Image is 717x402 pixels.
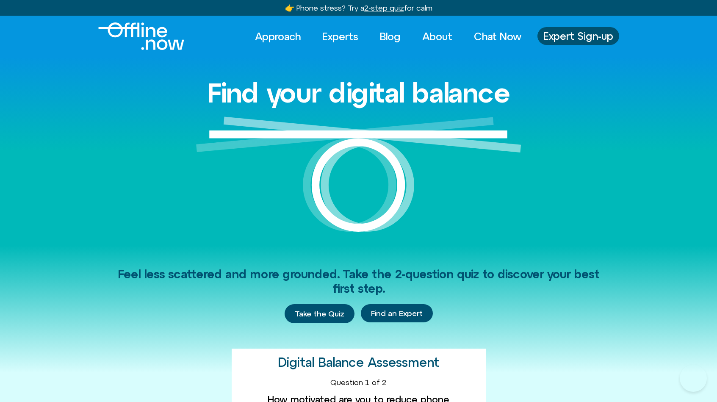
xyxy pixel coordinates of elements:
h2: Digital Balance Assessment [278,355,439,369]
a: 👉 Phone stress? Try a2-step quizfor calm [285,3,432,12]
a: Expert Sign-up [537,27,619,45]
a: Take the Quiz [285,304,354,324]
h1: Find your digital balance [207,78,510,108]
a: About [415,27,460,46]
a: Experts [315,27,366,46]
img: Graphic of a white circle with a white line balancing on top to represent balance. [196,116,521,246]
img: Offline.Now logo in white. Text of the words offline.now with a line going through the "O" [98,22,184,50]
span: Find an Expert [371,309,423,318]
a: Chat Now [466,27,529,46]
div: Find an Expert [361,304,433,324]
span: Feel less scattered and more grounded. Take the 2-question quiz to discover your best first step. [118,267,599,295]
a: Approach [247,27,308,46]
div: Logo [98,22,170,50]
a: Find an Expert [361,304,433,323]
span: Take the Quiz [295,309,344,319]
u: 2-step quiz [364,3,404,12]
a: Blog [372,27,408,46]
iframe: Botpress [680,365,707,392]
nav: Menu [247,27,529,46]
span: Expert Sign-up [543,30,613,42]
div: Question 1 of 2 [238,378,479,387]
